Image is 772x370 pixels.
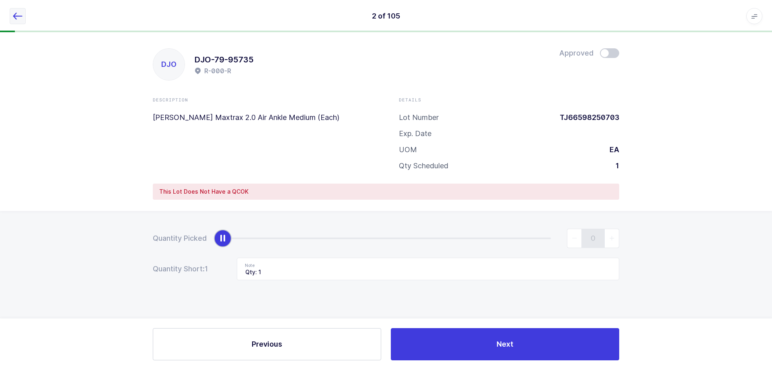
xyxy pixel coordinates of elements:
div: Qty Scheduled [399,161,448,171]
span: 1 [205,264,221,274]
span: Previous [252,339,282,349]
div: Quantity Picked [153,234,207,243]
div: Description [153,97,373,103]
input: Note [237,258,619,280]
div: Details [399,97,619,103]
p: [PERSON_NAME] Maxtrax 2.0 Air Ankle Medium (Each) [153,113,373,122]
span: Approved [559,48,593,58]
div: UOM [399,145,417,155]
span: Next [497,339,513,349]
h1: DJO-79-95735 [195,53,254,66]
button: Previous [153,328,381,360]
div: 1 [609,161,619,171]
div: 2 of 105 [372,11,400,21]
span: This Lot Does Not Have a QCOK [159,188,248,196]
button: Next [391,328,619,360]
div: TJ66598250703 [553,113,619,122]
div: Lot Number [399,113,439,122]
div: DJO [153,49,185,80]
div: slider between 0 and 1 [223,229,619,248]
div: Quantity Short: [153,264,221,274]
div: EA [603,145,619,155]
h2: R-000-R [204,66,231,76]
div: Exp. Date [399,129,431,138]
